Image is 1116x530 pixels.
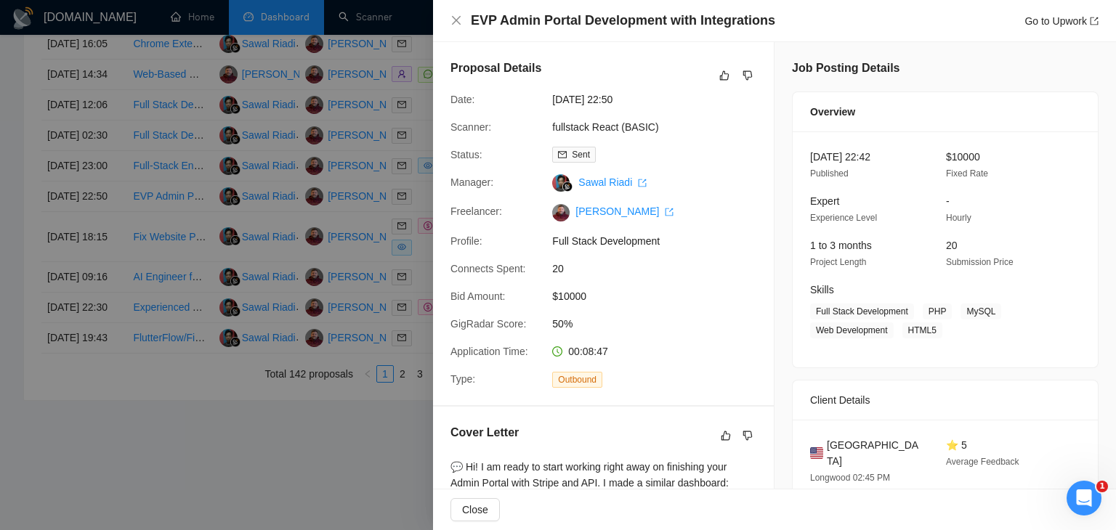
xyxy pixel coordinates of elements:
span: close [450,15,462,26]
img: 🇺🇸 [810,445,823,461]
span: - [946,195,950,207]
span: Full Stack Development [810,303,914,319]
span: Overview [810,104,855,120]
span: clock-circle [552,346,562,356]
span: 1 to 3 months [810,240,872,251]
img: c1Solt7VbwHmdfN9daG-llb3HtbK8lHyvFES2IJpurApVoU8T7FGrScjE2ec-Wjl2v [552,204,570,221]
span: Date: [450,94,474,105]
span: Expert [810,195,839,207]
a: Go to Upworkexport [1024,15,1099,27]
span: [DATE] 22:42 [810,151,870,163]
span: Outbound [552,372,602,388]
span: Average Feedback [946,457,1019,467]
span: Fixed Rate [946,168,988,179]
h5: Cover Letter [450,424,519,441]
span: export [638,179,647,187]
span: MySQL [961,303,1001,319]
span: Web Development [810,322,894,338]
span: Close [462,502,488,518]
button: dislike [739,67,756,84]
span: 50% [552,316,770,332]
span: Profile: [450,235,482,247]
span: Freelancer: [450,205,502,217]
a: Sawal Riadi export [578,176,647,188]
span: [GEOGRAPHIC_DATA] [827,437,923,469]
button: Close [450,498,500,521]
div: Client Details [810,380,1080,420]
span: Longwood 02:45 PM [810,473,890,483]
span: Published [810,168,849,179]
h5: Proposal Details [450,60,541,77]
span: Status: [450,149,482,160]
span: 20 [552,261,770,277]
span: GigRadar Score: [450,318,526,330]
span: like [721,430,731,441]
a: [PERSON_NAME] export [575,205,674,217]
span: Connects Spent: [450,263,526,274]
span: Experience Level [810,213,877,223]
span: Bid Amount: [450,290,506,302]
span: dislike [743,430,753,441]
span: 1 [1096,481,1108,492]
span: Application Time: [450,346,528,357]
h4: EVP Admin Portal Development with Integrations [471,12,775,30]
span: Project Length [810,257,866,267]
button: Close [450,15,462,27]
span: Manager: [450,176,493,188]
span: 00:08:47 [568,346,608,357]
span: Full Stack Development [552,233,770,249]
span: export [1090,17,1099,25]
span: 20 [946,240,958,251]
span: ⭐ 5 [946,439,967,451]
span: [DATE] 22:50 [552,91,770,107]
span: PHP [923,303,953,319]
img: gigradar-bm.png [562,182,573,192]
span: export [665,208,674,216]
span: Skills [810,284,834,295]
span: Submission Price [946,257,1014,267]
span: $10000 [946,151,980,163]
span: $10000 [552,288,770,304]
span: like [719,70,729,81]
h5: Job Posting Details [792,60,899,77]
button: like [716,67,733,84]
span: HTML5 [902,322,942,338]
button: dislike [739,427,756,444]
span: Sent [572,150,590,160]
span: dislike [743,70,753,81]
span: Type: [450,373,475,385]
span: mail [558,150,567,159]
span: Hourly [946,213,971,223]
a: fullstack React (BASIC) [552,121,658,133]
iframe: Intercom live chat [1067,481,1101,515]
button: like [717,427,735,444]
span: Scanner: [450,121,491,133]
